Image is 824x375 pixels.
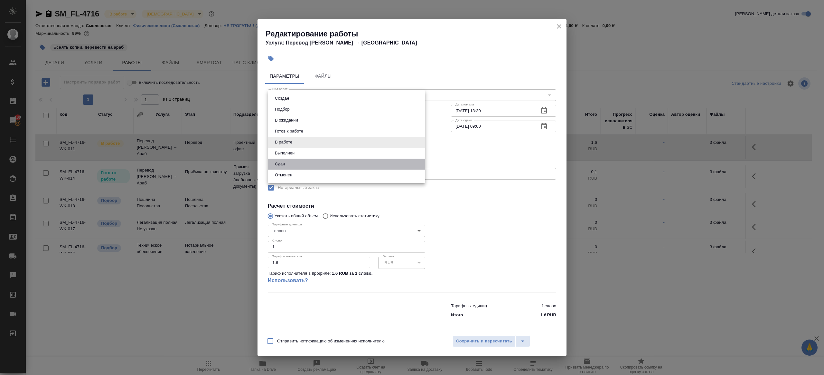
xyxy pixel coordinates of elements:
[273,172,294,179] button: Отменен
[273,161,287,168] button: Сдан
[273,95,291,102] button: Создан
[273,117,300,124] button: В ожидании
[273,128,305,135] button: Готов к работе
[273,139,294,146] button: В работе
[273,150,296,157] button: Выполнен
[273,106,292,113] button: Подбор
